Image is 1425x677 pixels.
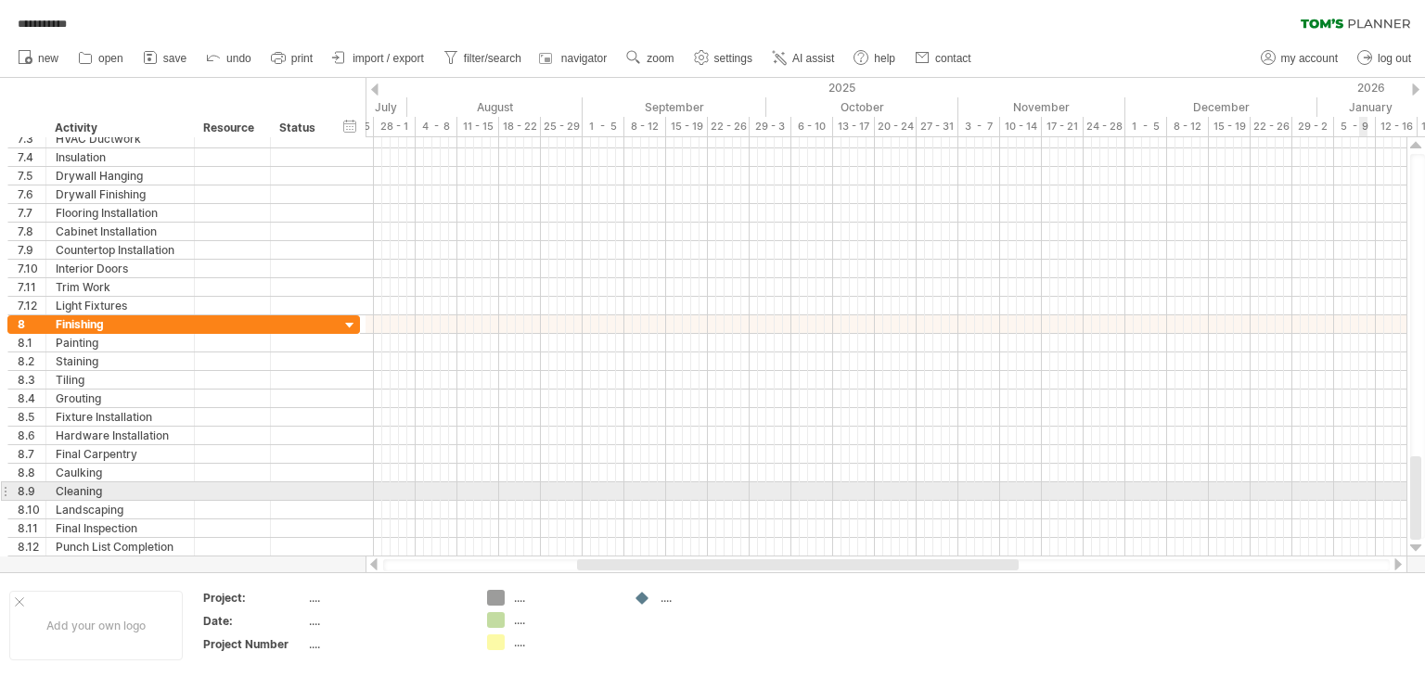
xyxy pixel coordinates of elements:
div: 25 - 29 [541,117,583,136]
a: filter/search [439,46,527,70]
div: Light Fixtures [56,297,185,314]
div: November 2025 [958,97,1125,117]
div: 29 - 2 [1292,117,1334,136]
a: contact [910,46,977,70]
span: save [163,52,186,65]
div: Landscaping [56,501,185,518]
div: December 2025 [1125,97,1317,117]
div: 8.7 [18,445,45,463]
div: 7.4 [18,148,45,166]
div: Drywall Finishing [56,185,185,203]
div: Fixture Installation [56,408,185,426]
a: AI assist [767,46,840,70]
div: Resource [203,119,260,137]
div: Countertop Installation [56,241,185,259]
div: 15 - 19 [1209,117,1251,136]
div: Grouting [56,390,185,407]
a: log out [1353,46,1417,70]
a: help [849,46,901,70]
div: 8.2 [18,352,45,370]
div: 17 - 21 [1042,117,1084,136]
a: zoom [622,46,679,70]
div: October 2025 [766,97,958,117]
div: Drywall Hanging [56,167,185,185]
div: .... [514,612,615,628]
div: Date: [203,613,305,629]
div: 7.7 [18,204,45,222]
div: 8.6 [18,427,45,444]
span: filter/search [464,52,521,65]
div: Final Inspection [56,519,185,537]
div: .... [309,636,465,652]
span: AI assist [792,52,834,65]
div: Hardware Installation [56,427,185,444]
div: 22 - 26 [708,117,750,136]
div: Caulking [56,464,185,481]
div: 18 - 22 [499,117,541,136]
div: .... [661,590,762,606]
div: 8.10 [18,501,45,518]
div: 8.5 [18,408,45,426]
div: 27 - 31 [917,117,958,136]
div: 7.8 [18,223,45,240]
div: 7.12 [18,297,45,314]
div: 7.10 [18,260,45,277]
div: 15 - 19 [666,117,708,136]
div: 5 - 9 [1334,117,1376,136]
div: 8.1 [18,334,45,351]
span: help [874,52,895,65]
div: 20 - 24 [875,117,917,136]
span: print [291,52,313,65]
div: 8.9 [18,482,45,500]
div: Add your own logo [9,591,183,660]
a: navigator [536,46,612,70]
div: 7.9 [18,241,45,259]
a: save [138,46,192,70]
div: Project: [203,590,305,606]
div: Insulation [56,148,185,166]
div: 4 - 8 [416,117,457,136]
span: settings [714,52,752,65]
a: settings [689,46,758,70]
div: 7.6 [18,185,45,203]
div: 10 - 14 [1000,117,1042,136]
div: HVAC Ductwork [56,130,185,147]
a: new [13,46,64,70]
span: navigator [561,52,607,65]
div: Painting [56,334,185,351]
a: my account [1256,46,1343,70]
div: 13 - 17 [833,117,875,136]
div: .... [309,613,465,629]
div: Finishing [56,315,185,333]
div: Cabinet Installation [56,223,185,240]
span: my account [1281,52,1338,65]
div: 6 - 10 [791,117,833,136]
div: 1 - 5 [1125,117,1167,136]
a: print [266,46,318,70]
a: undo [201,46,257,70]
div: Tiling [56,371,185,389]
div: September 2025 [583,97,766,117]
div: Activity [55,119,184,137]
span: contact [935,52,971,65]
div: 22 - 26 [1251,117,1292,136]
div: 11 - 15 [457,117,499,136]
div: 29 - 3 [750,117,791,136]
div: .... [309,590,465,606]
div: 8.11 [18,519,45,537]
span: new [38,52,58,65]
div: 8 - 12 [1167,117,1209,136]
div: Trim Work [56,278,185,296]
a: open [73,46,129,70]
div: Staining [56,352,185,370]
div: Cleaning [56,482,185,500]
span: undo [226,52,251,65]
div: Final Carpentry [56,445,185,463]
div: 12 - 16 [1376,117,1418,136]
a: import / export [327,46,430,70]
div: 8.8 [18,464,45,481]
span: open [98,52,123,65]
div: 7.11 [18,278,45,296]
div: 8 [18,315,45,333]
span: zoom [647,52,674,65]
